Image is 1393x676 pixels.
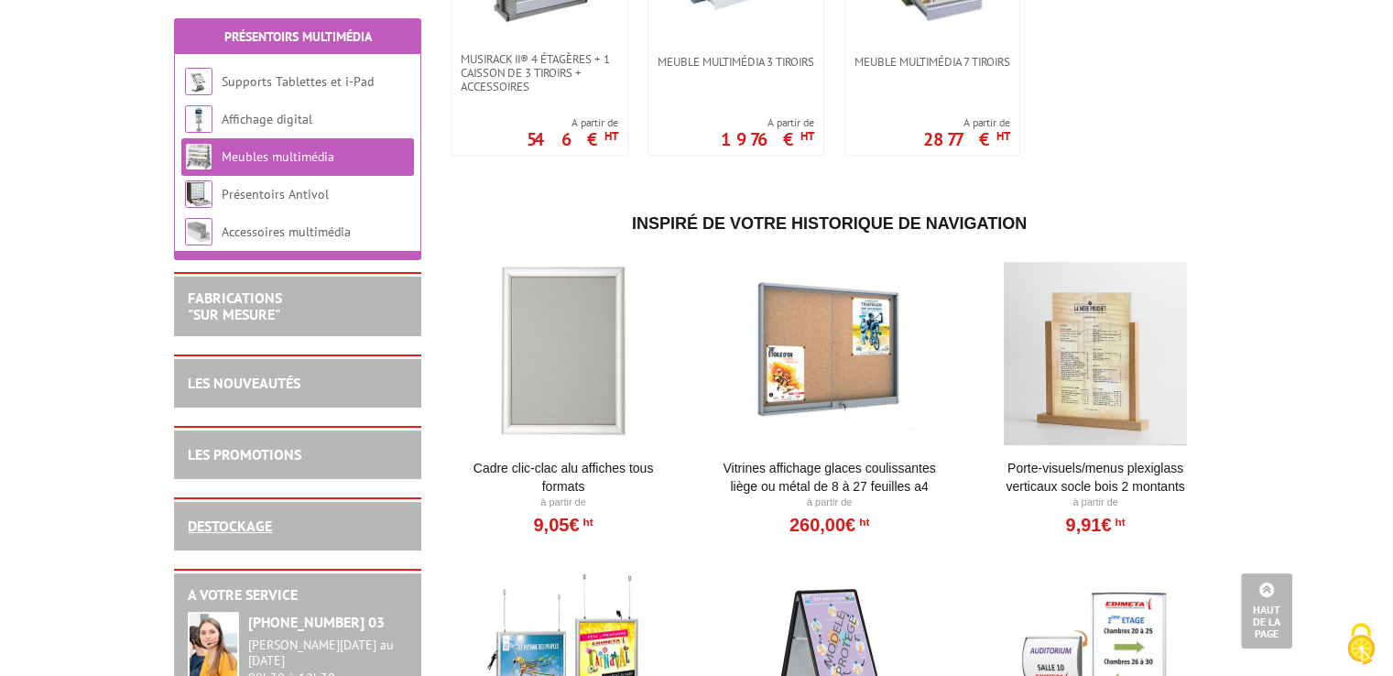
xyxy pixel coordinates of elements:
[996,128,1010,144] sup: HT
[527,115,618,130] span: A partir de
[800,128,814,144] sup: HT
[983,459,1209,496] a: Porte-Visuels/Menus Plexiglass Verticaux Socle Bois 2 Montants
[1111,516,1125,529] sup: HT
[188,517,272,535] a: DESTOCKAGE
[923,134,1010,145] p: 2877 €
[451,496,677,510] p: À partir de
[222,148,334,165] a: Meubles multimédia
[1329,614,1393,676] button: Cookies (fenêtre modale)
[716,496,942,510] p: À partir de
[721,134,814,145] p: 1976 €
[648,55,823,69] a: Meuble multimédia 3 tiroirs
[1241,573,1292,649] a: Haut de la page
[658,55,814,69] span: Meuble multimédia 3 tiroirs
[185,68,212,95] img: Supports Tablettes et i-Pad
[185,143,212,170] img: Meubles multimédia
[222,224,351,240] a: Accessoires multimédia
[983,496,1209,510] p: À partir de
[188,445,301,463] a: LES PROMOTIONS
[222,186,329,202] a: Présentoirs Antivol
[222,111,312,127] a: Affichage digital
[188,374,300,392] a: LES NOUVEAUTÉS
[185,105,212,133] img: Affichage digital
[452,52,627,93] a: Musirack II® 4 étagères + 1 caisson de 3 tiroirs + accessoires
[604,128,618,144] sup: HT
[248,613,385,631] strong: [PHONE_NUMBER] 03
[632,214,1027,233] span: Inspiré de votre historique de navigation
[923,115,1010,130] span: A partir de
[855,516,869,529] sup: HT
[533,519,593,530] a: 9,05€HT
[1065,519,1125,530] a: 9,91€HT
[461,52,618,93] span: Musirack II® 4 étagères + 1 caisson de 3 tiroirs + accessoires
[188,587,408,604] h2: A votre service
[845,55,1019,69] a: Meuble multimédia 7 tiroirs
[854,55,1010,69] span: Meuble multimédia 7 tiroirs
[721,115,814,130] span: A partir de
[716,459,942,496] a: Vitrines affichage glaces coulissantes liège ou métal de 8 à 27 feuilles A4
[185,218,212,245] img: Accessoires multimédia
[188,289,282,323] a: FABRICATIONS"Sur Mesure"
[579,516,593,529] sup: HT
[451,459,677,496] a: Cadre Clic-Clac Alu affiches tous formats
[222,73,374,90] a: Supports Tablettes et i-Pad
[224,28,372,45] a: Présentoirs Multimédia
[789,519,869,530] a: 260,00€HT
[248,638,408,669] div: [PERSON_NAME][DATE] au [DATE]
[1338,621,1384,667] img: Cookies (fenêtre modale)
[185,180,212,208] img: Présentoirs Antivol
[527,134,618,145] p: 546 €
